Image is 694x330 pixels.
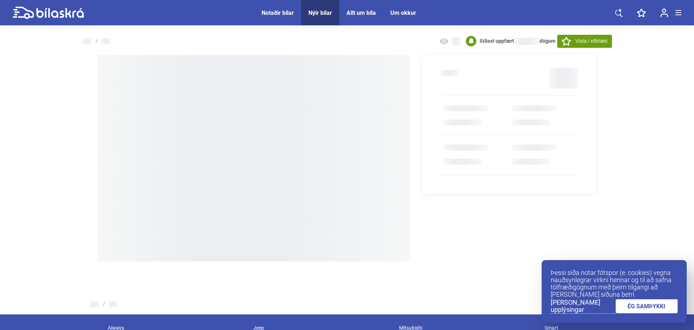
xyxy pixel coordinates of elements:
[551,299,616,314] a: [PERSON_NAME] upplýsingar
[441,70,458,76] h2: undefined
[660,8,668,17] img: user-login.svg
[262,9,294,16] a: Notaðir bílar
[512,119,539,126] b: undefined
[575,37,607,45] span: Vista í eftirlæti
[480,38,555,44] b: Síðast uppfært dögum
[444,119,477,126] b: Nýtt ökutæki
[308,9,332,16] a: Nýir bílar
[551,269,678,298] p: Þessi síða notar fótspor (e. cookies) vegna nauðsynlegrar virkni hennar og til að safna tölfræðig...
[514,38,539,45] span: NaN
[616,299,678,313] a: ÉG SAMÞYKKI
[390,9,416,16] a: Um okkur
[557,35,612,48] button: Vista í eftirlæti
[346,9,376,16] a: Allt um bíla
